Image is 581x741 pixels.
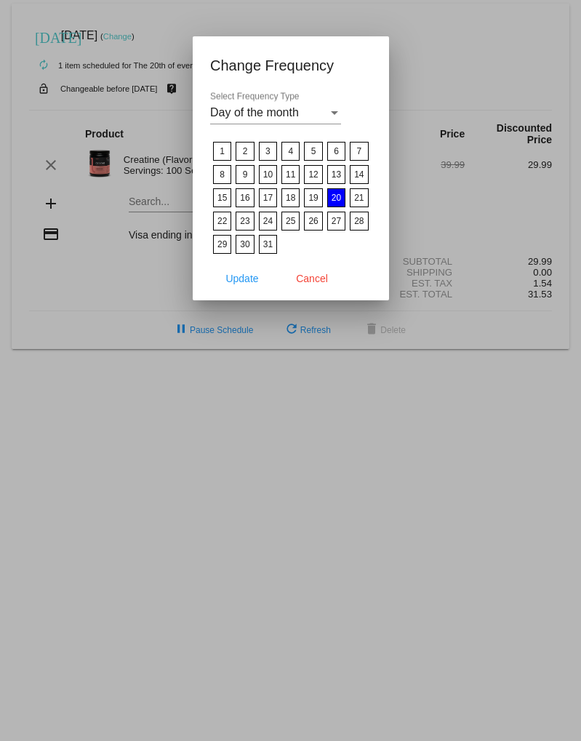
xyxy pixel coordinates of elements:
[236,188,254,207] label: 16
[258,212,276,231] label: 24
[304,142,322,161] label: 5
[327,188,345,207] label: 20
[210,54,372,77] h1: Change Frequency
[225,273,258,284] span: Update
[281,188,300,207] label: 18
[213,142,231,161] label: 1
[304,212,322,231] label: 26
[296,273,328,284] span: Cancel
[280,265,344,292] button: Cancel
[327,212,345,231] label: 27
[213,212,231,231] label: 22
[236,142,254,161] label: 2
[327,165,345,184] label: 13
[350,142,368,161] label: 7
[327,142,345,161] label: 6
[213,188,231,207] label: 15
[236,212,254,231] label: 23
[210,265,274,292] button: Update
[213,165,231,184] label: 8
[213,235,231,254] label: 29
[236,235,254,254] label: 30
[210,106,299,119] span: Day of the month
[350,212,368,231] label: 28
[304,165,322,184] label: 12
[281,165,300,184] label: 11
[258,188,276,207] label: 17
[304,188,322,207] label: 19
[350,188,368,207] label: 21
[236,165,254,184] label: 9
[258,142,276,161] label: 3
[258,235,276,254] label: 31
[281,212,300,231] label: 25
[258,165,276,184] label: 10
[281,142,300,161] label: 4
[210,106,341,119] mat-select: Select Frequency Type
[350,165,368,184] label: 14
